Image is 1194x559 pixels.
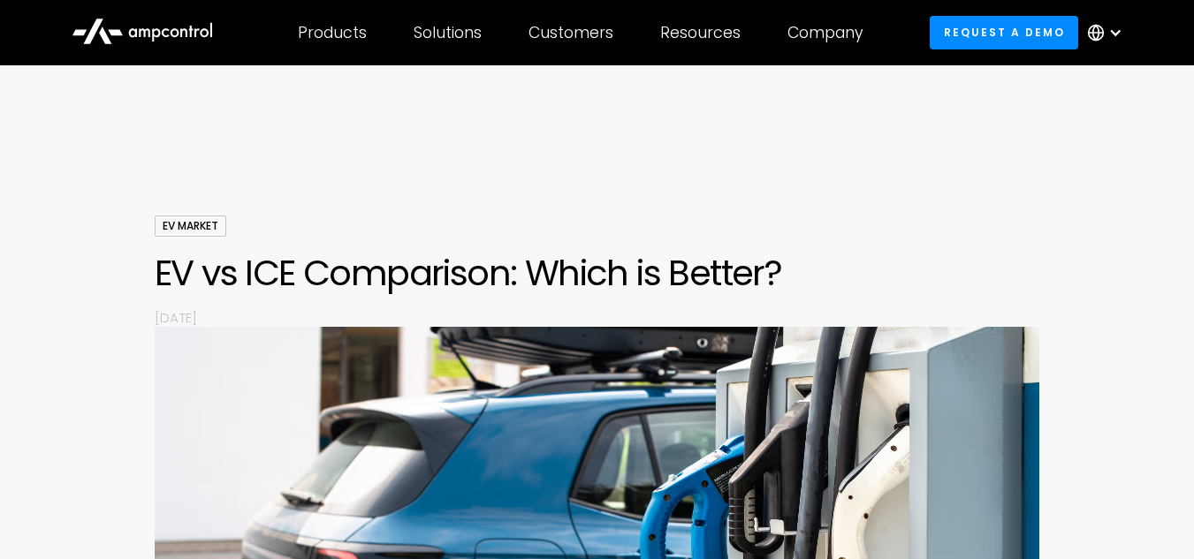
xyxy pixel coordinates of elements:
[787,23,863,42] div: Company
[155,308,1039,327] p: [DATE]
[660,23,741,42] div: Resources
[529,23,613,42] div: Customers
[414,23,482,42] div: Solutions
[155,215,226,237] div: EV Market
[298,23,367,42] div: Products
[155,252,1039,294] h1: EV vs ICE Comparison: Which is Better?
[930,16,1078,49] a: Request a demo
